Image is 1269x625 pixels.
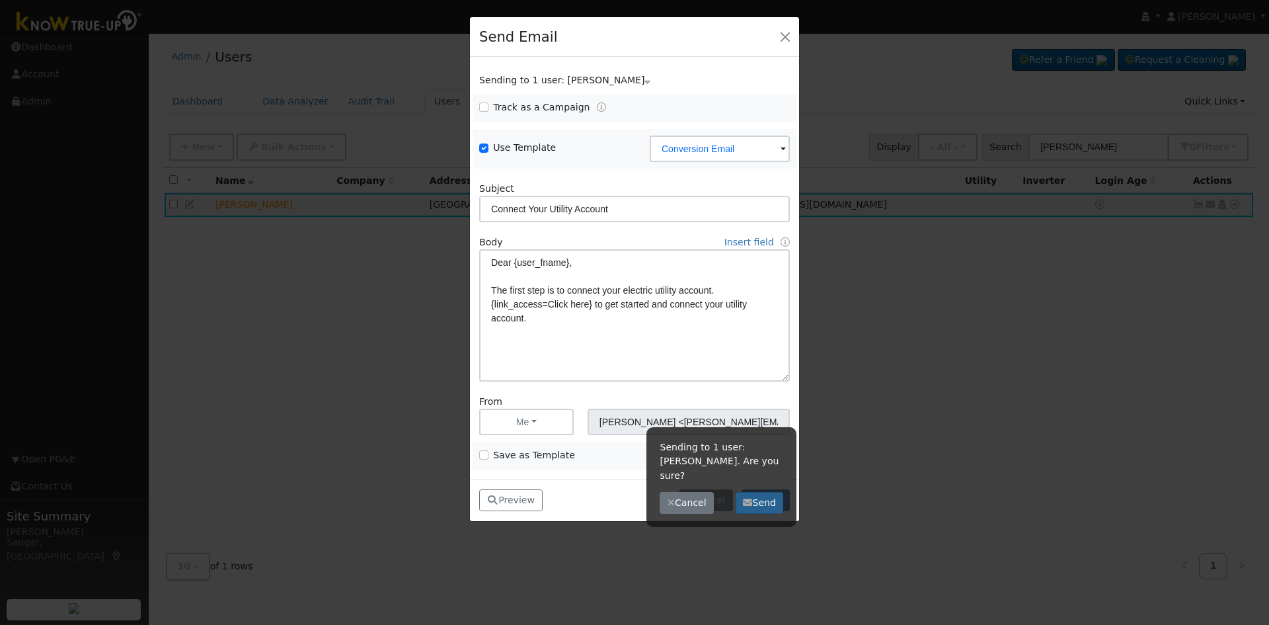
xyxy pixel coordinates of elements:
div: Show users [473,73,797,87]
label: Track as a Campaign [493,101,590,114]
label: Save as Template [493,448,575,462]
input: Select a Template [650,136,790,162]
button: Me [479,409,574,435]
input: Track as a Campaign [479,103,488,112]
p: Sending to 1 user: [PERSON_NAME]. Are you sure? [660,440,783,482]
label: Use Template [493,141,556,155]
button: Preview [479,489,543,512]
a: Fields [781,237,790,247]
button: Send [736,492,784,515]
a: Tracking Campaigns [597,102,606,112]
input: Use Template [479,144,488,153]
a: Insert field [724,237,774,247]
label: Body [479,235,503,249]
label: From [479,395,502,409]
input: Save as Template [479,450,488,460]
button: Cancel [660,492,714,515]
label: Subject [479,182,514,196]
h4: Send Email [479,26,557,48]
